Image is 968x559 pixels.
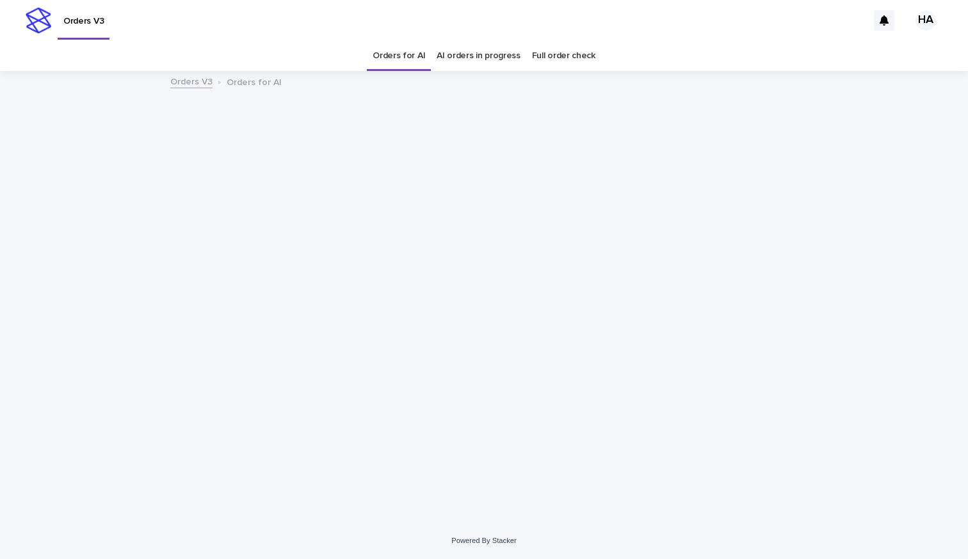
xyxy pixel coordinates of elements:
[437,41,520,71] a: AI orders in progress
[26,8,51,33] img: stacker-logo-s-only.png
[227,74,282,88] p: Orders for AI
[373,41,425,71] a: Orders for AI
[170,74,213,88] a: Orders V3
[451,537,516,544] a: Powered By Stacker
[532,41,595,71] a: Full order check
[916,10,936,31] div: HA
